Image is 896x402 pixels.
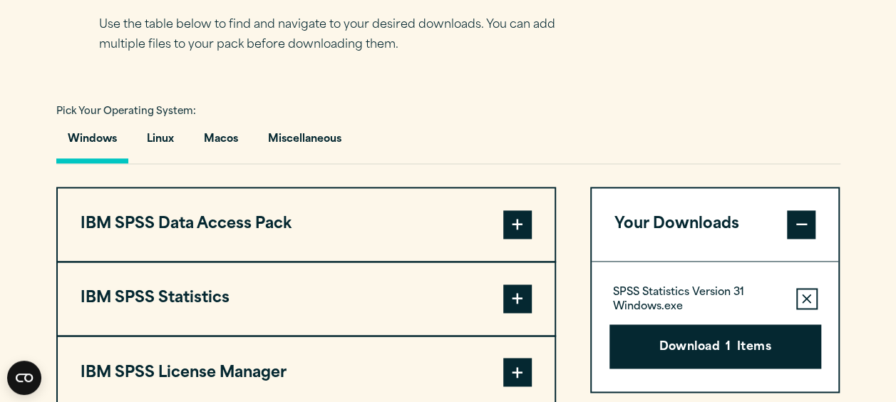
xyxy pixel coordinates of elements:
[592,188,839,261] button: Your Downloads
[56,107,196,116] span: Pick Your Operating System:
[592,261,839,391] div: Your Downloads
[56,123,128,163] button: Windows
[99,15,577,56] p: Use the table below to find and navigate to your desired downloads. You can add multiple files to...
[58,262,555,335] button: IBM SPSS Statistics
[7,361,41,395] button: Open CMP widget
[135,123,185,163] button: Linux
[609,324,821,368] button: Download1Items
[726,339,731,357] span: 1
[257,123,353,163] button: Miscellaneous
[58,188,555,261] button: IBM SPSS Data Access Pack
[192,123,249,163] button: Macos
[613,286,785,314] p: SPSS Statistics Version 31 Windows.exe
